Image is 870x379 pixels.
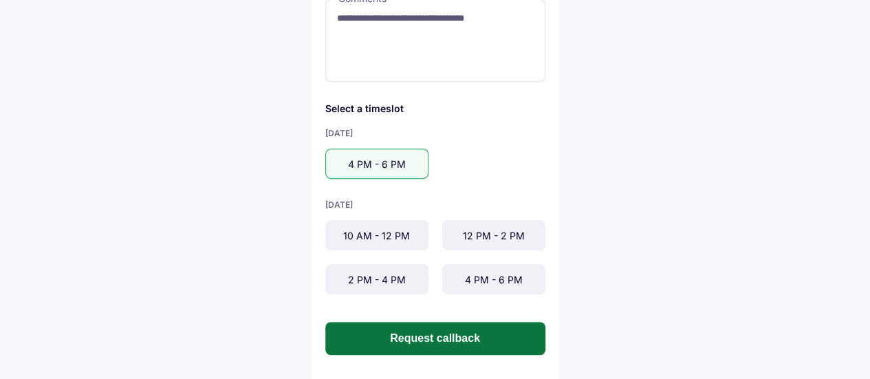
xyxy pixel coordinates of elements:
div: 4 PM - 6 PM [325,149,428,179]
div: 12 PM - 2 PM [442,220,545,250]
div: 4 PM - 6 PM [442,264,545,294]
div: 10 AM - 12 PM [325,220,428,250]
button: Request callback [325,322,545,355]
div: [DATE] [325,128,545,138]
div: 2 PM - 4 PM [325,264,428,294]
div: [DATE] [325,199,545,210]
div: Select a timeslot [325,102,545,114]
